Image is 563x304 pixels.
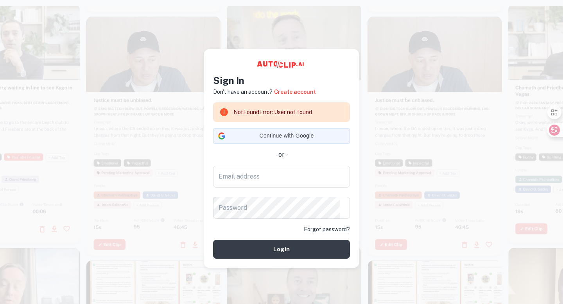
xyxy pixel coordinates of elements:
a: Forgot password? [304,225,350,234]
button: Login [213,240,350,259]
h4: Sign In [213,73,350,88]
a: Create account [274,88,316,96]
div: NotFoundError: User not found [233,105,312,120]
p: Don't have an account? [213,88,273,96]
div: Continue with Google [213,128,350,144]
span: Continue with Google [228,132,345,140]
div: - or - [213,150,350,159]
